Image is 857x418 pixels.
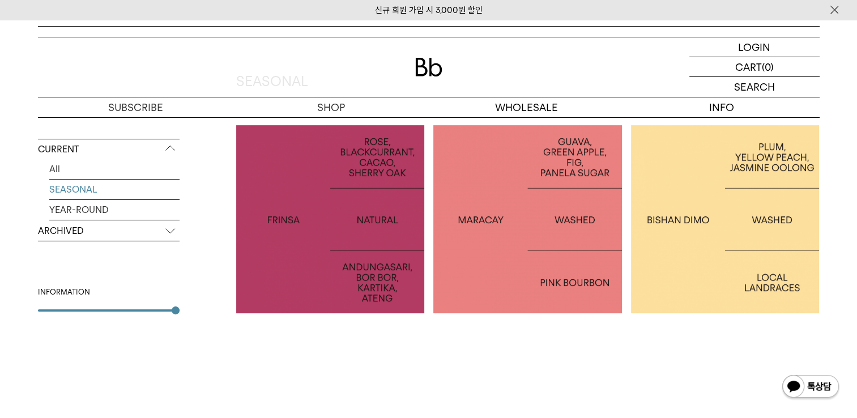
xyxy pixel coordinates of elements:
[38,139,180,160] p: CURRENT
[415,58,442,76] img: 로고
[429,97,624,117] p: WHOLESALE
[38,221,180,241] p: ARCHIVED
[762,57,774,76] p: (0)
[631,125,820,314] a: 에티오피아 비샨 디모ETHIOPIA BISHAN DIMO
[49,200,180,220] a: YEAR-ROUND
[738,37,770,57] p: LOGIN
[734,77,775,97] p: SEARCH
[49,180,180,199] a: SEASONAL
[689,37,820,57] a: LOGIN
[689,57,820,77] a: CART (0)
[624,97,820,117] p: INFO
[38,287,180,298] div: INFORMATION
[781,374,840,401] img: 카카오톡 채널 1:1 채팅 버튼
[735,57,762,76] p: CART
[49,159,180,179] a: All
[375,5,483,15] a: 신규 회원 가입 시 3,000원 할인
[233,97,429,117] a: SHOP
[236,125,425,314] a: 인도네시아 프린자 내추럴INDONESIA FRINSA NATURAL
[38,97,233,117] a: SUBSCRIBE
[433,125,622,314] a: 콜롬비아 마라카이COLOMBIA MARACAY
